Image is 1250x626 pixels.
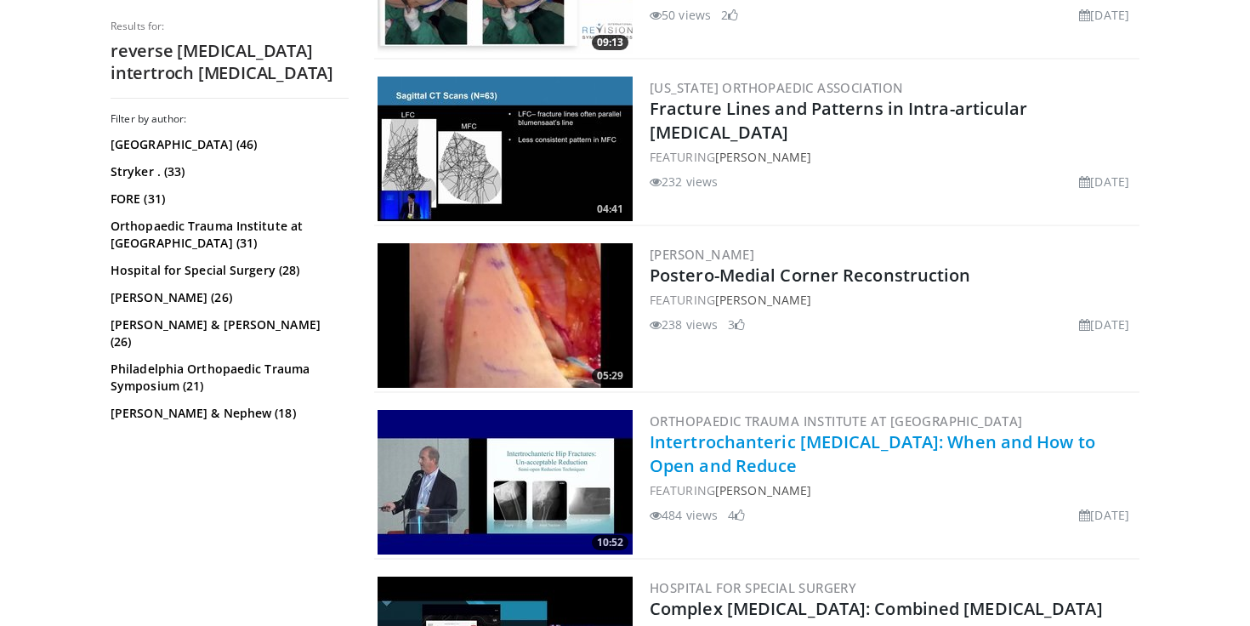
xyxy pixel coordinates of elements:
a: 05:29 [378,243,633,388]
a: Orthopaedic Trauma Institute at [GEOGRAPHIC_DATA] (31) [111,218,344,252]
li: 484 views [650,506,718,524]
a: FORE (31) [111,191,344,208]
li: [DATE] [1079,316,1129,333]
span: 10:52 [592,535,628,550]
h3: Filter by author: [111,112,349,126]
img: b82e8248-ae3c-468f-a9b0-6dbf1d8dd5b4.300x170_q85_crop-smart_upscale.jpg [378,243,633,388]
a: [PERSON_NAME] (26) [111,289,344,306]
li: [DATE] [1079,506,1129,524]
li: 238 views [650,316,718,333]
a: Hospital for Special Surgery (28) [111,262,344,279]
li: 2 [721,6,738,24]
a: Intertrochanteric [MEDICAL_DATA]: When and How to Open and Reduce [650,430,1095,477]
img: 11619203-e157-4a21-87fd-15ae5b2b1e3c.300x170_q85_crop-smart_upscale.jpg [378,410,633,555]
a: Postero-Medial Corner Reconstruction [650,264,971,287]
a: Philadelphia Orthopaedic Trauma Symposium (21) [111,361,344,395]
a: [PERSON_NAME] [715,292,811,308]
h2: reverse [MEDICAL_DATA] intertroch [MEDICAL_DATA] [111,40,349,84]
a: [PERSON_NAME] & Nephew (18) [111,405,344,422]
img: cb3b0fe0-f747-4b3f-87c9-86a88a0a5c88.300x170_q85_crop-smart_upscale.jpg [378,77,633,221]
a: [GEOGRAPHIC_DATA] (46) [111,136,344,153]
a: Orthopaedic Trauma Institute at [GEOGRAPHIC_DATA] [650,413,1023,430]
span: 04:41 [592,202,628,217]
li: [DATE] [1079,6,1129,24]
li: 50 views [650,6,711,24]
li: 4 [728,506,745,524]
a: [PERSON_NAME] [715,149,811,165]
span: 09:13 [592,35,628,50]
a: Fracture Lines and Patterns in Intra-articular [MEDICAL_DATA] [650,97,1028,144]
li: 232 views [650,173,718,191]
a: Hospital for Special Surgery [650,579,856,596]
div: FEATURING [650,148,1136,166]
li: 3 [728,316,745,333]
a: [PERSON_NAME] [715,482,811,498]
p: Results for: [111,20,349,33]
div: FEATURING [650,291,1136,309]
a: [PERSON_NAME] & [PERSON_NAME] (26) [111,316,344,350]
span: 05:29 [592,368,628,384]
a: 04:41 [378,77,633,221]
li: [DATE] [1079,173,1129,191]
a: 10:52 [378,410,633,555]
div: FEATURING [650,481,1136,499]
a: [US_STATE] Orthopaedic Association [650,79,904,96]
a: Stryker . (33) [111,163,344,180]
a: [PERSON_NAME] [650,246,754,263]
